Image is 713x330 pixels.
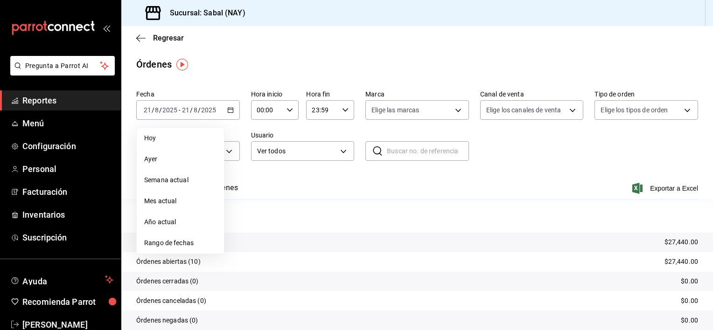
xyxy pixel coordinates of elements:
p: Órdenes cerradas (0) [136,276,199,286]
span: Elige los tipos de orden [601,105,668,115]
input: Buscar no. de referencia [387,142,469,160]
button: open_drawer_menu [103,24,110,32]
span: / [159,106,162,114]
span: / [152,106,154,114]
button: Regresar [136,34,184,42]
h3: Sucursal: Sabal (NAY) [162,7,245,19]
div: Órdenes [136,57,172,71]
p: Resumen [136,210,698,221]
span: / [190,106,193,114]
label: Marca [365,91,469,97]
span: Suscripción [22,231,113,244]
img: Tooltip marker [176,59,188,70]
span: Semana actual [144,175,217,185]
label: Hora inicio [251,91,299,97]
span: Inventarios [22,208,113,221]
span: Ayuda [22,274,101,285]
span: Facturación [22,186,113,198]
span: Recomienda Parrot [22,296,113,308]
span: Elige las marcas [371,105,419,115]
a: Pregunta a Parrot AI [7,68,115,77]
span: Ver todos [257,146,337,156]
input: ---- [201,106,217,114]
input: -- [154,106,159,114]
p: Órdenes canceladas (0) [136,296,206,306]
span: Elige los canales de venta [486,105,561,115]
button: Pregunta a Parrot AI [10,56,115,76]
label: Canal de venta [480,91,584,97]
span: Año actual [144,217,217,227]
span: Menú [22,117,113,130]
label: Usuario [251,132,355,138]
input: -- [193,106,198,114]
input: -- [182,106,190,114]
span: / [198,106,201,114]
input: ---- [162,106,178,114]
span: Rango de fechas [144,238,217,248]
span: Regresar [153,34,184,42]
span: Hoy [144,133,217,143]
span: Configuración [22,140,113,152]
p: $0.00 [681,316,698,325]
label: Tipo de orden [594,91,698,97]
p: $0.00 [681,296,698,306]
span: Reportes [22,94,113,107]
p: $27,440.00 [664,237,698,247]
button: Exportar a Excel [634,183,698,194]
p: $27,440.00 [664,257,698,267]
label: Hora fin [306,91,354,97]
p: $0.00 [681,276,698,286]
span: Ayer [144,154,217,164]
span: Personal [22,163,113,175]
p: Órdenes negadas (0) [136,316,198,325]
span: - [179,106,181,114]
p: Órdenes abiertas (10) [136,257,201,267]
label: Fecha [136,91,240,97]
span: Pregunta a Parrot AI [25,61,100,71]
span: Mes actual [144,196,217,206]
input: -- [143,106,152,114]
